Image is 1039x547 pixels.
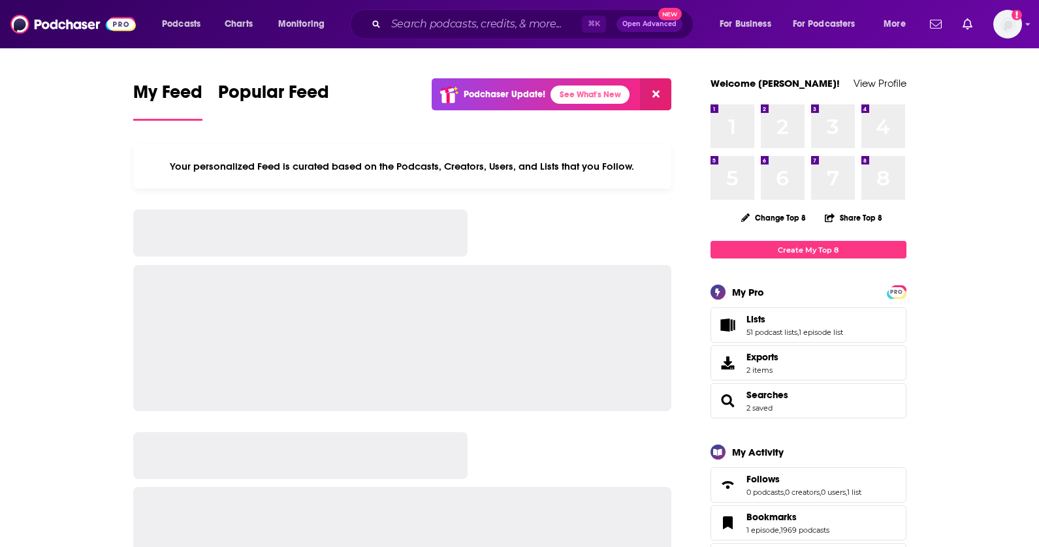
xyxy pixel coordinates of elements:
a: Follows [746,473,861,485]
a: 1 episode [746,525,779,535]
a: 0 users [821,488,846,497]
span: Bookmarks [711,505,906,540]
span: Bookmarks [746,511,797,523]
a: Welcome [PERSON_NAME]! [711,77,840,89]
a: 0 creators [785,488,820,497]
span: 2 items [746,366,778,375]
span: For Podcasters [793,15,855,33]
a: 1 list [847,488,861,497]
span: Exports [746,351,778,363]
button: open menu [784,14,874,35]
span: , [784,488,785,497]
span: , [846,488,847,497]
a: Follows [715,476,741,494]
a: Show notifications dropdown [925,13,947,35]
img: User Profile [993,10,1022,39]
span: Searches [711,383,906,418]
a: See What's New [551,86,630,104]
span: Open Advanced [622,21,677,27]
input: Search podcasts, credits, & more... [386,14,582,35]
a: 1969 podcasts [780,525,829,535]
a: Create My Top 8 [711,241,906,258]
button: open menu [874,14,922,35]
span: New [658,8,682,20]
a: Bookmarks [746,511,829,523]
a: 2 saved [746,403,773,413]
div: My Pro [732,286,764,298]
a: 51 podcast lists [746,328,797,337]
a: Lists [715,316,741,334]
img: Podchaser - Follow, Share and Rate Podcasts [10,12,136,37]
a: Show notifications dropdown [957,13,978,35]
span: , [820,488,821,497]
button: Change Top 8 [733,210,814,226]
span: My Feed [133,81,202,111]
a: Exports [711,345,906,381]
button: Show profile menu [993,10,1022,39]
span: , [779,525,780,535]
svg: Add a profile image [1012,10,1022,20]
span: , [797,328,799,337]
span: Lists [746,313,765,325]
span: Podcasts [162,15,200,33]
span: Lists [711,307,906,343]
a: Lists [746,313,843,325]
span: For Business [720,15,771,33]
span: Monitoring [278,15,325,33]
span: Logged in as Mark.Hayward [993,10,1022,39]
p: Podchaser Update! [464,89,545,100]
a: 1 episode list [799,328,843,337]
a: Charts [216,14,261,35]
span: Exports [715,354,741,372]
a: Bookmarks [715,514,741,532]
span: PRO [889,287,904,297]
a: Searches [746,389,788,401]
span: Popular Feed [218,81,329,111]
a: Popular Feed [218,81,329,121]
button: open menu [269,14,342,35]
button: Share Top 8 [824,205,883,230]
a: My Feed [133,81,202,121]
div: My Activity [732,446,784,458]
div: Search podcasts, credits, & more... [362,9,706,39]
span: Charts [225,15,253,33]
div: Your personalized Feed is curated based on the Podcasts, Creators, Users, and Lists that you Follow. [133,144,672,189]
button: open menu [711,14,788,35]
a: View Profile [854,77,906,89]
span: Follows [711,467,906,503]
button: open menu [153,14,217,35]
span: Follows [746,473,780,485]
a: Searches [715,392,741,410]
button: Open AdvancedNew [616,16,682,32]
a: PRO [889,287,904,296]
a: 0 podcasts [746,488,784,497]
span: More [884,15,906,33]
span: ⌘ K [582,16,606,33]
